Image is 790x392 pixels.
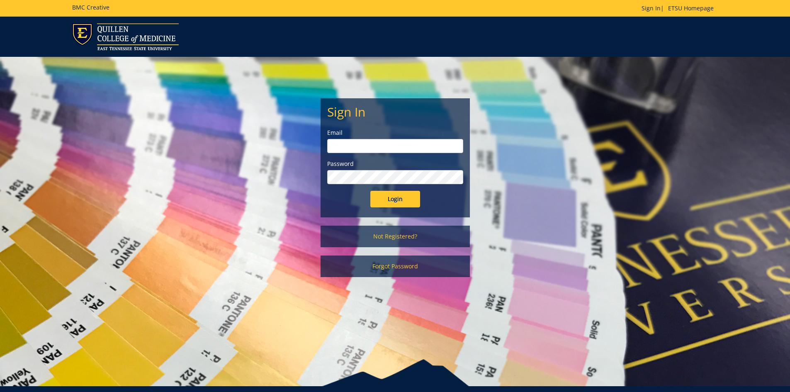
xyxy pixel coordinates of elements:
p: | [642,4,718,12]
input: Login [370,191,420,207]
a: Sign In [642,4,661,12]
a: ETSU Homepage [664,4,718,12]
img: ETSU logo [72,23,179,50]
a: Forgot Password [321,256,470,277]
a: Not Registered? [321,226,470,247]
h2: Sign In [327,105,463,119]
label: Email [327,129,463,137]
h5: BMC Creative [72,4,109,10]
label: Password [327,160,463,168]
